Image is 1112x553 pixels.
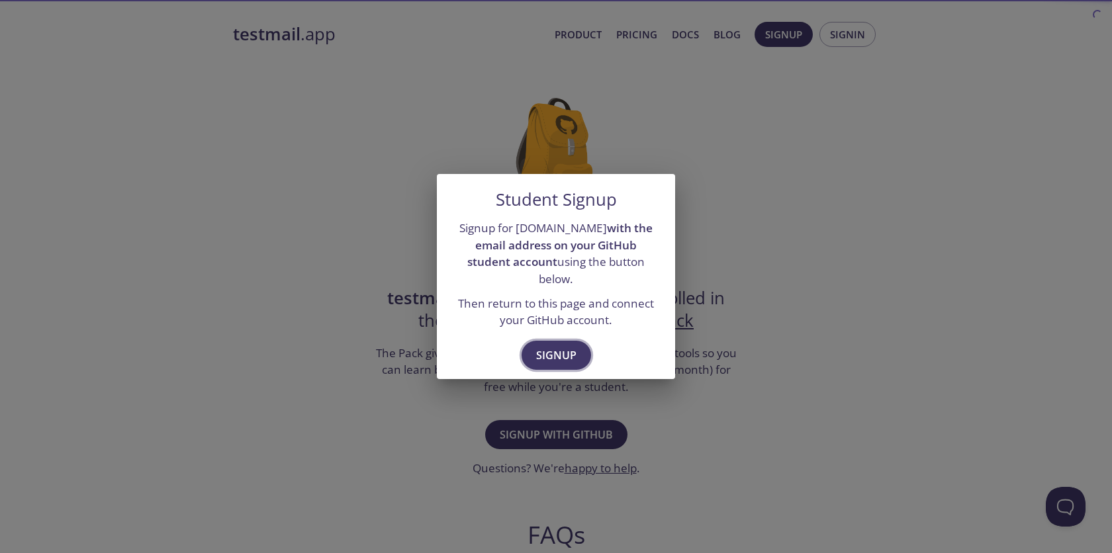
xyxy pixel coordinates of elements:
[453,295,659,329] p: Then return to this page and connect your GitHub account.
[496,190,617,210] h5: Student Signup
[522,341,591,370] button: Signup
[467,220,653,269] strong: with the email address on your GitHub student account
[453,220,659,288] p: Signup for [DOMAIN_NAME] using the button below.
[536,346,577,364] span: Signup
